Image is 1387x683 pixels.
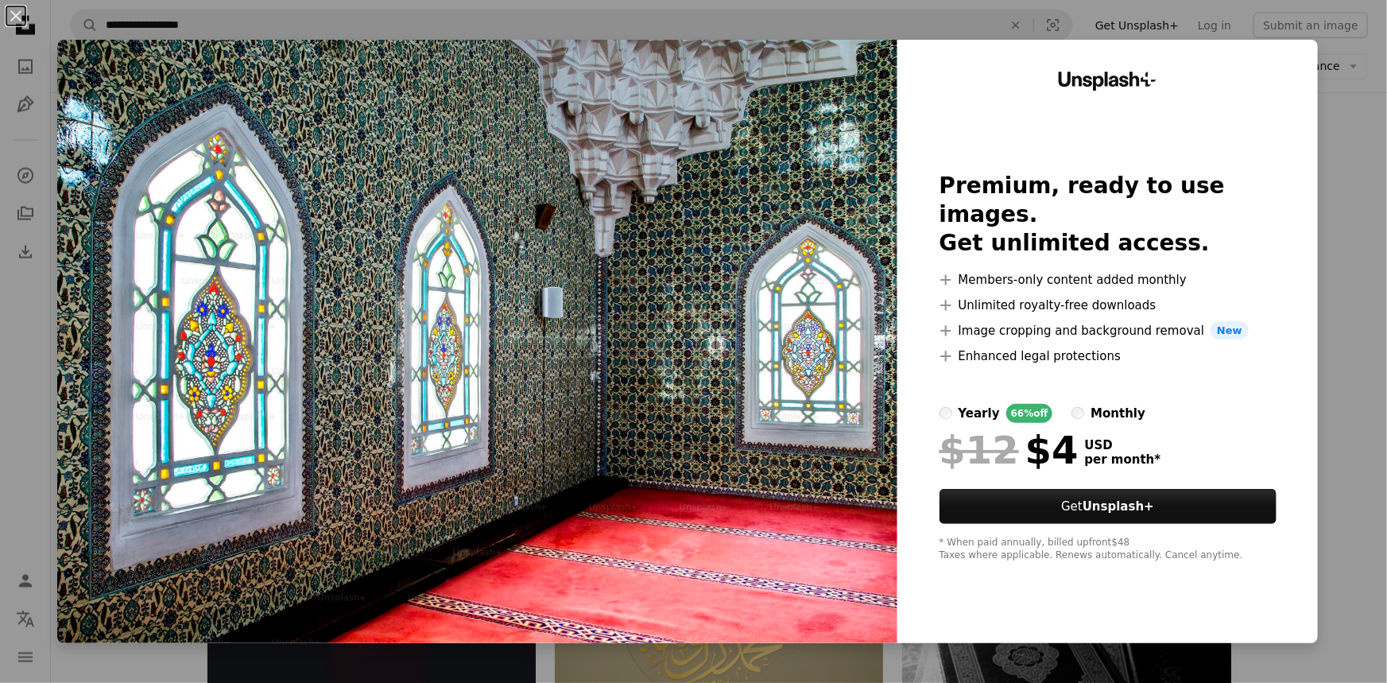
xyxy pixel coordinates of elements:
div: yearly [959,404,1000,423]
li: Image cropping and background removal [940,321,1277,340]
div: 66% off [1006,404,1053,423]
li: Unlimited royalty-free downloads [940,296,1277,315]
span: per month * [1085,452,1161,467]
span: USD [1085,438,1161,452]
span: $12 [940,429,1019,471]
div: monthly [1091,404,1145,423]
input: yearly66%off [940,407,952,420]
li: Members-only content added monthly [940,270,1277,289]
h2: Premium, ready to use images. Get unlimited access. [940,172,1277,258]
button: GetUnsplash+ [940,489,1277,524]
div: * When paid annually, billed upfront $48 Taxes where applicable. Renews automatically. Cancel any... [940,537,1277,562]
strong: Unsplash+ [1083,499,1154,514]
span: New [1211,321,1249,340]
div: $4 [940,429,1079,471]
input: monthly [1071,407,1084,420]
li: Enhanced legal protections [940,347,1277,366]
